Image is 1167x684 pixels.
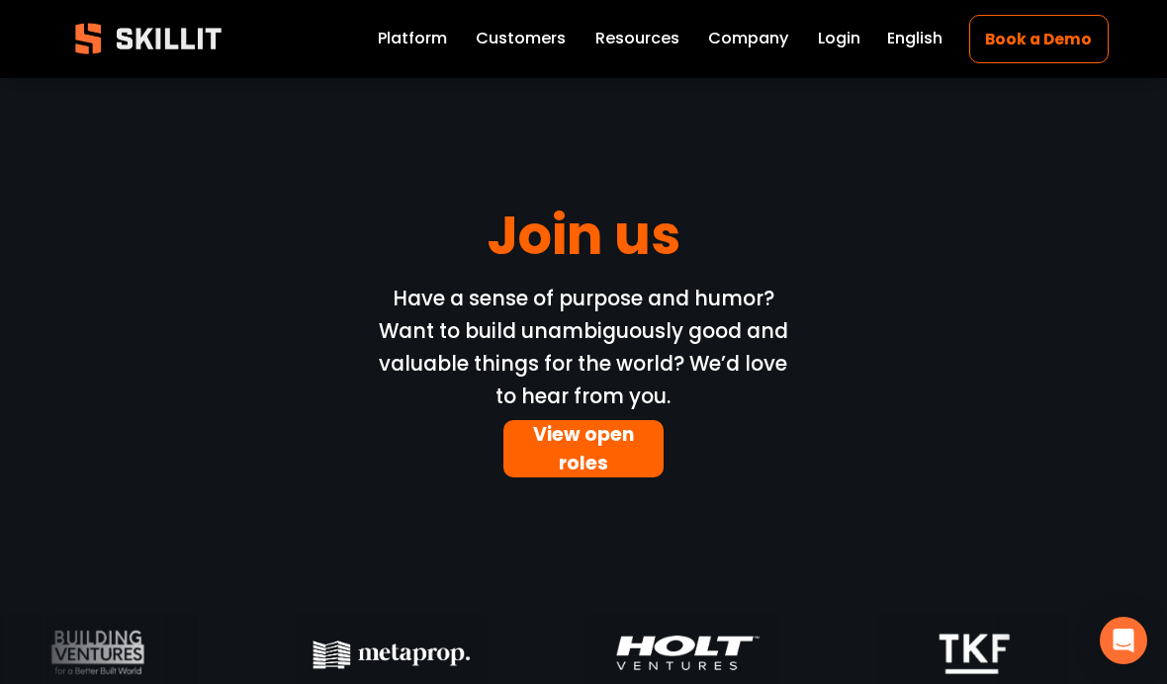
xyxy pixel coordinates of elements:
[222,47,946,76] em: Respected, well-paid and upwardly mobile craft jobs in all their glory
[58,9,238,68] img: Skillit
[595,26,679,53] a: folder dropdown
[595,27,679,50] span: Resources
[1100,617,1147,664] div: Open Intercom Messenger
[476,26,566,53] a: Customers
[503,420,665,477] a: View open roles
[708,26,788,53] a: Company
[818,26,860,53] a: Login
[370,283,798,412] p: Have a sense of purpose and humor? Want to build unambiguously good and valuable things for the w...
[887,27,943,50] span: English
[969,15,1109,63] a: Book a Demo
[378,26,447,53] a: Platform
[887,26,943,53] div: language picker
[488,198,679,273] strong: Join us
